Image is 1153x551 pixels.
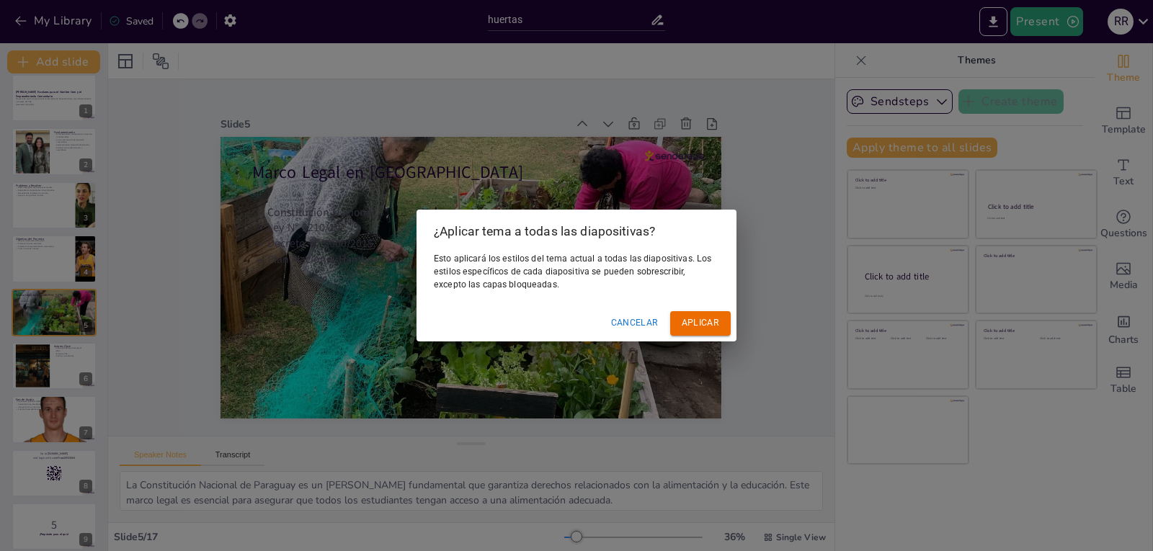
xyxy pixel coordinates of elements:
font: Esto aplicará los estilos del tema actual a todas las diapositivas. Los estilos específicos de ca... [434,254,711,289]
font: Aplicar [682,318,719,328]
font: ¿Aplicar tema a todas las diapositivas? [434,224,655,238]
font: Cancelar [611,318,659,328]
button: Aplicar [670,311,731,335]
button: Cancelar [605,311,664,335]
